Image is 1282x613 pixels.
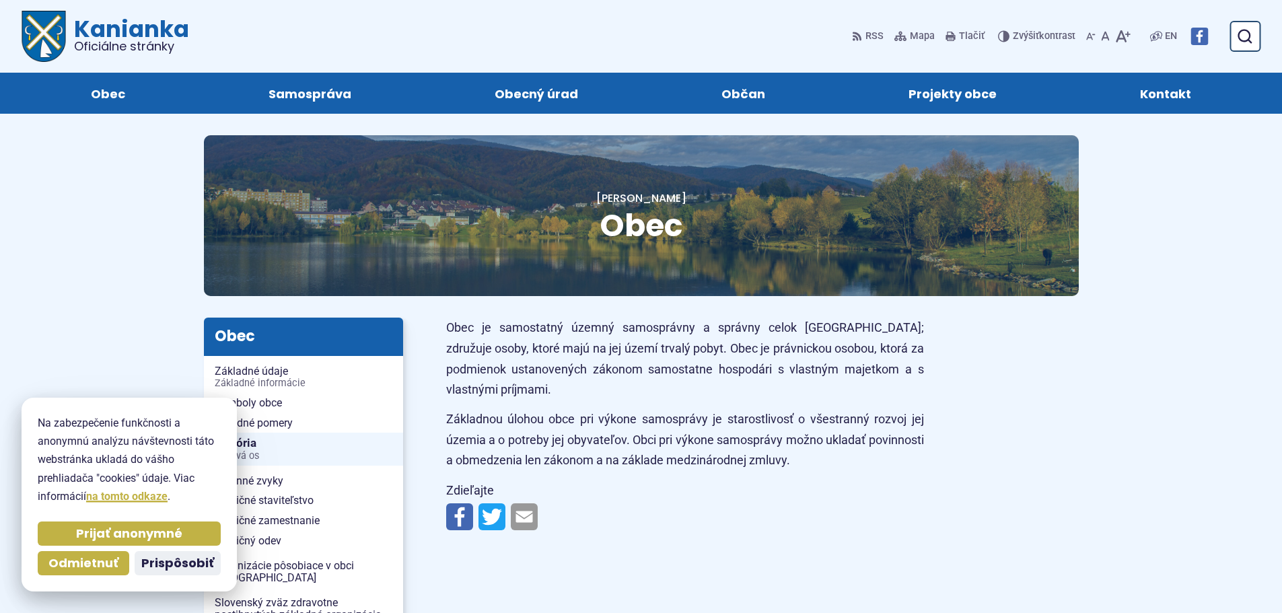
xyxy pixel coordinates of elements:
span: Tradičný odev [215,531,392,551]
a: [PERSON_NAME] [596,190,686,206]
a: Rodinné zvyky [204,471,403,491]
img: Prejsť na Facebook stránku [1190,28,1208,45]
button: Prispôsobiť [135,551,221,575]
button: Prijať anonymné [38,521,221,546]
a: Logo Kanianka, prejsť na domovskú stránku. [22,11,189,62]
p: Základnou úlohou obce pri výkone samosprávy je starostlivosť o všestranný rozvoj jej územia a o p... [446,409,924,471]
a: Základné údajeZákladné informácie [204,361,403,393]
span: Kanianka [66,17,189,52]
span: Prírodné pomery [215,413,392,433]
span: Oficiálne stránky [74,40,189,52]
span: Kontakt [1140,73,1191,114]
span: Občan [721,73,765,114]
a: Obecný úrad [436,73,636,114]
a: Organizácie pôsobiace v obci [GEOGRAPHIC_DATA] [204,556,403,587]
span: Zvýšiť [1013,30,1039,42]
img: Zdieľať na Twitteri [478,503,505,530]
img: Zdieľať e-mailom [511,503,538,530]
button: Zmenšiť veľkosť písma [1083,22,1098,50]
span: Prijať anonymné [76,526,182,542]
a: HistóriaČasová os [204,433,403,466]
a: EN [1162,28,1180,44]
span: Časová os [215,451,392,462]
span: Samospráva [269,73,351,114]
span: Základné informácie [215,378,392,389]
button: Zväčšiť veľkosť písma [1112,22,1133,50]
a: Tradičné zamestnanie [204,511,403,531]
button: Zvýšiťkontrast [998,22,1078,50]
button: Odmietnuť [38,551,129,575]
span: Prispôsobiť [141,556,214,571]
button: Tlačiť [943,22,987,50]
span: Obec [91,73,125,114]
a: Samospráva [210,73,409,114]
span: Rodinné zvyky [215,471,392,491]
a: RSS [852,22,886,50]
img: Zdieľať na Facebooku [446,503,473,530]
a: Symboly obce [204,393,403,413]
span: Odmietnuť [48,556,118,571]
span: Tradičné staviteľstvo [215,491,392,511]
span: Mapa [910,28,935,44]
span: Základné údaje [215,361,392,393]
p: Zdieľajte [446,480,924,501]
a: Mapa [892,22,937,50]
span: Symboly obce [215,393,392,413]
h3: Obec [204,318,403,355]
a: Tradičný odev [204,531,403,551]
img: Prejsť na domovskú stránku [22,11,66,62]
a: Tradičné staviteľstvo [204,491,403,511]
span: Tlačiť [959,31,985,42]
p: Na zabezpečenie funkčnosti a anonymnú analýzu návštevnosti táto webstránka ukladá do vášho prehli... [38,414,221,505]
span: Obecný úrad [495,73,578,114]
span: kontrast [1013,31,1075,42]
button: Nastaviť pôvodnú veľkosť písma [1098,22,1112,50]
a: Kontakt [1082,73,1250,114]
span: Organizácie pôsobiace v obci [GEOGRAPHIC_DATA] [215,556,392,587]
p: Obec je samostatný územný samosprávny a správny celok [GEOGRAPHIC_DATA]; združuje osoby, ktoré ma... [446,318,924,400]
a: Prírodné pomery [204,413,403,433]
a: na tomto odkaze [86,490,168,503]
span: Tradičné zamestnanie [215,511,392,531]
span: Projekty obce [909,73,997,114]
span: Obec [600,204,683,247]
a: Obec [32,73,183,114]
span: RSS [865,28,884,44]
a: Projekty obce [851,73,1055,114]
span: História [215,433,392,466]
span: EN [1165,28,1177,44]
a: Občan [664,73,824,114]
